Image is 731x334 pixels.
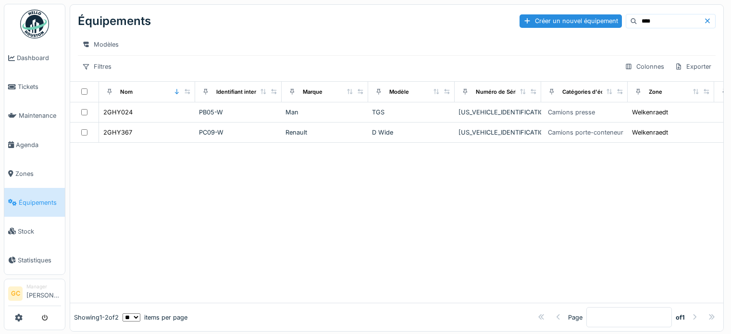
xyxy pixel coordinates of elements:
[199,128,278,137] div: PC09-W
[620,60,669,74] div: Colonnes
[18,227,61,236] span: Stock
[216,88,263,96] div: Identifiant interne
[199,108,278,117] div: PB05-W
[20,10,49,38] img: Badge_color-CXgf-gQk.svg
[4,217,65,246] a: Stock
[8,283,61,306] a: GC Manager[PERSON_NAME]
[8,286,23,301] li: GC
[285,108,364,117] div: Man
[74,313,119,322] div: Showing 1 - 2 of 2
[4,130,65,159] a: Agenda
[26,283,61,304] li: [PERSON_NAME]
[19,198,61,207] span: Équipements
[18,256,61,265] span: Statistiques
[17,53,61,62] span: Dashboard
[18,82,61,91] span: Tickets
[676,313,685,322] strong: of 1
[4,44,65,73] a: Dashboard
[548,108,595,117] div: Camions presse
[120,88,133,96] div: Nom
[4,101,65,130] a: Maintenance
[16,140,61,149] span: Agenda
[568,313,582,322] div: Page
[632,128,668,137] div: Welkenraedt
[548,128,627,137] div: Camions porte-conteneurs
[78,60,116,74] div: Filtres
[26,283,61,290] div: Manager
[372,108,451,117] div: TGS
[520,14,622,27] div: Créer un nouvel équipement
[4,159,65,188] a: Zones
[19,111,61,120] span: Maintenance
[632,108,668,117] div: Welkenraedt
[389,88,409,96] div: Modèle
[103,128,132,137] div: 2GHY367
[78,37,123,51] div: Modèles
[78,9,151,34] div: Équipements
[562,88,629,96] div: Catégories d'équipement
[670,60,716,74] div: Exporter
[123,313,187,322] div: items per page
[15,169,61,178] span: Zones
[458,108,537,117] div: [US_VEHICLE_IDENTIFICATION_NUMBER]
[285,128,364,137] div: Renault
[4,73,65,101] a: Tickets
[303,88,322,96] div: Marque
[476,88,520,96] div: Numéro de Série
[4,246,65,274] a: Statistiques
[103,108,133,117] div: 2GHY024
[458,128,537,137] div: [US_VEHICLE_IDENTIFICATION_NUMBER]-01
[4,188,65,217] a: Équipements
[649,88,662,96] div: Zone
[372,128,451,137] div: D Wide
